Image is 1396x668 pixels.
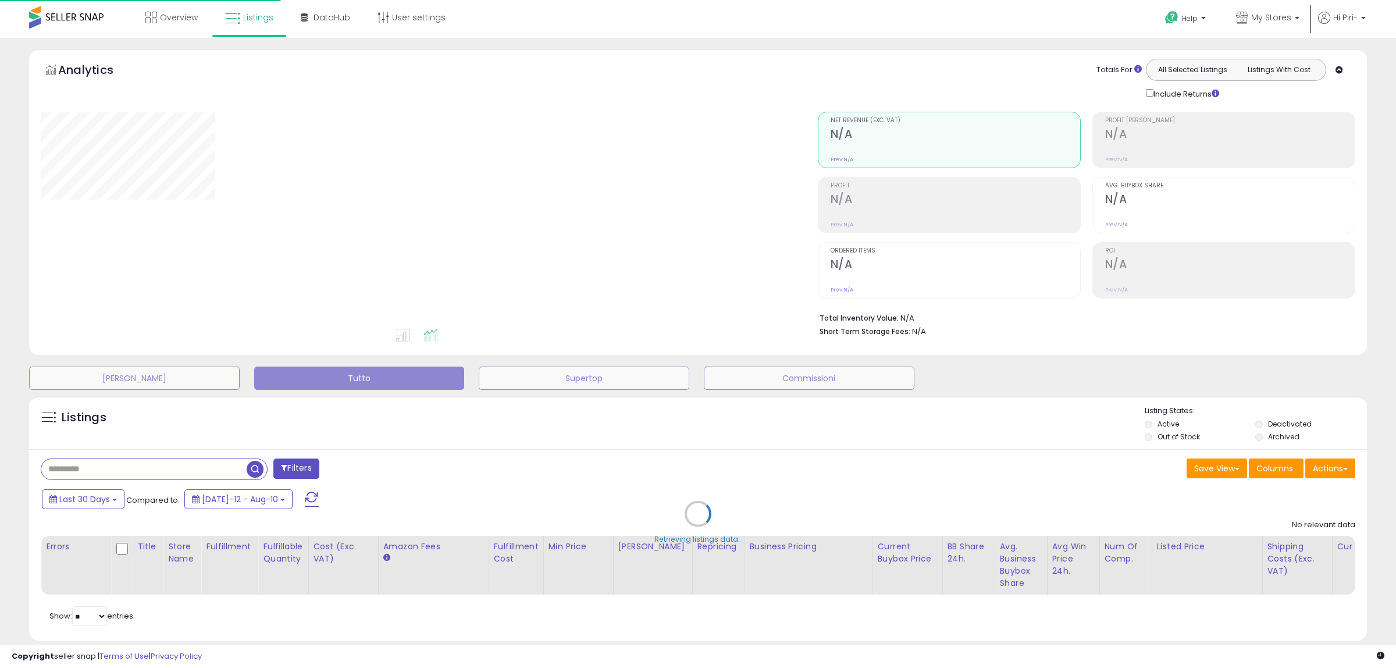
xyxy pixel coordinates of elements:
[1156,2,1217,38] a: Help
[1105,183,1355,189] span: Avg. Buybox Share
[1182,13,1198,23] span: Help
[831,286,853,293] small: Prev: N/A
[151,651,202,662] a: Privacy Policy
[831,156,853,163] small: Prev: N/A
[654,534,742,545] div: Retrieving listings data..
[1149,62,1236,77] button: All Selected Listings
[29,367,240,390] button: [PERSON_NAME]
[1105,258,1355,273] h2: N/A
[99,651,149,662] a: Terms of Use
[160,12,198,23] span: Overview
[1235,62,1322,77] button: Listings With Cost
[820,326,910,336] b: Short Term Storage Fees:
[820,310,1347,324] li: N/A
[479,367,689,390] button: Supertop
[1105,286,1128,293] small: Prev: N/A
[831,193,1080,208] h2: N/A
[831,118,1080,124] span: Net Revenue (Exc. VAT)
[1105,248,1355,254] span: ROI
[254,367,465,390] button: Tutto
[1105,156,1128,163] small: Prev: N/A
[1105,221,1128,228] small: Prev: N/A
[704,367,914,390] button: Commissioni
[820,313,899,323] b: Total Inventory Value:
[1137,87,1233,100] div: Include Returns
[243,12,273,23] span: Listings
[314,12,350,23] span: DataHub
[1251,12,1291,23] span: My Stores
[831,248,1080,254] span: Ordered Items
[1105,193,1355,208] h2: N/A
[1105,118,1355,124] span: Profit [PERSON_NAME]
[1105,127,1355,143] h2: N/A
[12,651,54,662] strong: Copyright
[1164,10,1179,25] i: Get Help
[1333,12,1358,23] span: Hi Piri-
[831,258,1080,273] h2: N/A
[1096,65,1142,76] div: Totals For
[831,183,1080,189] span: Profit
[12,651,202,662] div: seller snap | |
[912,326,926,337] span: N/A
[1318,12,1366,38] a: Hi Piri-
[58,62,136,81] h5: Analytics
[831,127,1080,143] h2: N/A
[831,221,853,228] small: Prev: N/A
